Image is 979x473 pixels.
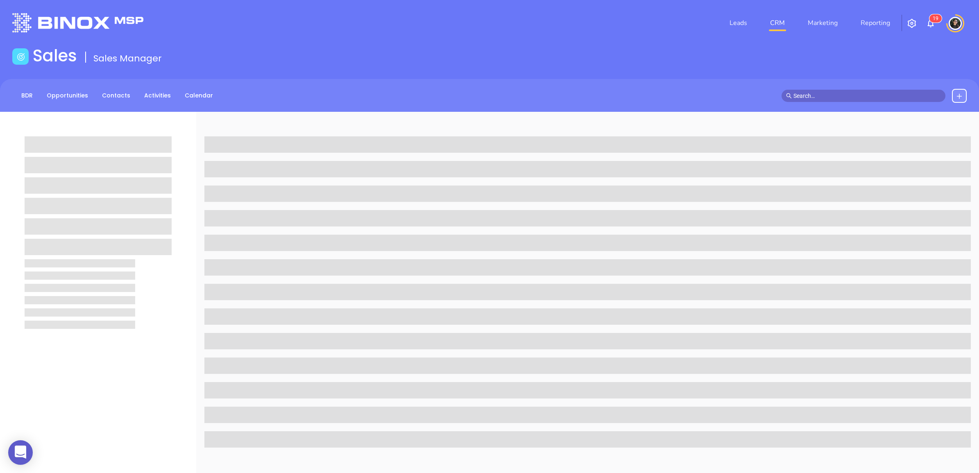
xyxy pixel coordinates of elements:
a: Reporting [857,15,893,31]
img: iconNotification [926,18,936,28]
h1: Sales [33,46,77,66]
span: Sales Manager [93,52,162,65]
img: iconSetting [907,18,917,28]
img: logo [12,13,143,32]
a: Calendar [180,89,218,102]
a: Opportunities [42,89,93,102]
sup: 19 [929,14,942,23]
a: BDR [16,89,38,102]
span: 9 [936,16,938,21]
span: 1 [933,16,936,21]
span: search [786,93,792,99]
a: Activities [139,89,176,102]
img: user [949,17,962,30]
a: Marketing [805,15,841,31]
a: CRM [767,15,788,31]
a: Leads [726,15,750,31]
a: Contacts [97,89,135,102]
input: Search… [793,91,941,100]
